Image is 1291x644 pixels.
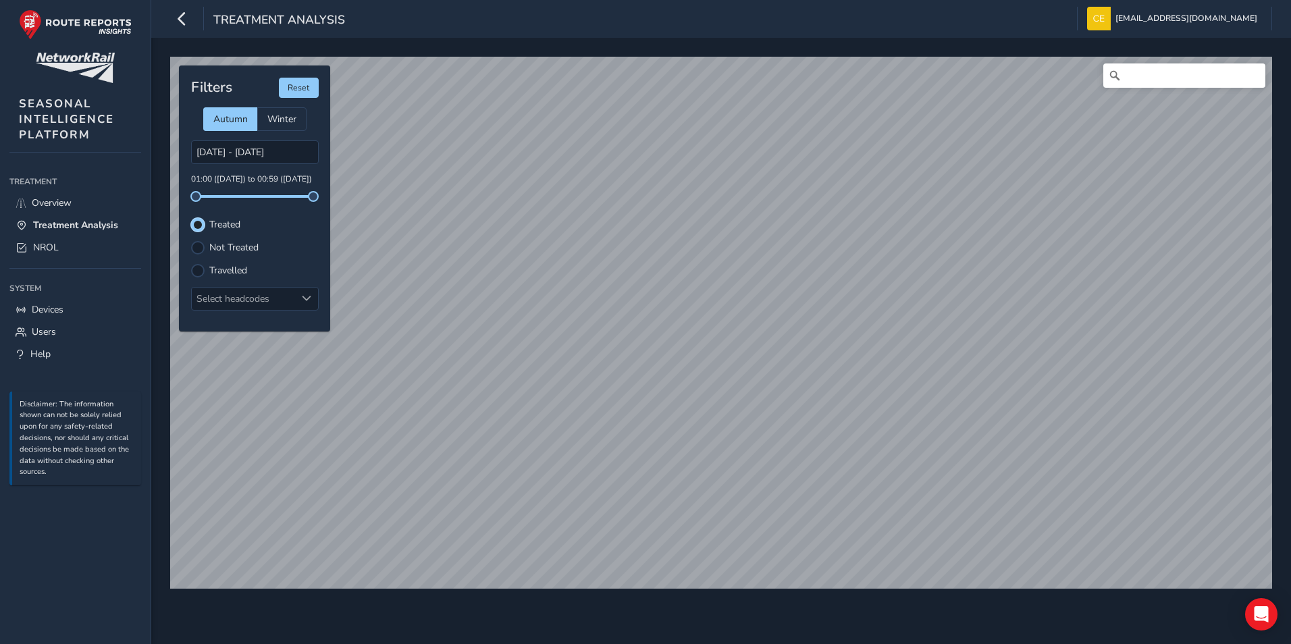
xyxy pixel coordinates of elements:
div: Autumn [203,107,257,131]
a: Treatment Analysis [9,214,141,236]
span: Overview [32,196,72,209]
span: Autumn [213,113,248,126]
a: Help [9,343,141,365]
span: Treatment Analysis [33,219,118,232]
span: Help [30,348,51,360]
div: System [9,278,141,298]
span: Treatment Analysis [213,11,345,30]
span: Winter [267,113,296,126]
span: Users [32,325,56,338]
div: Select headcodes [192,288,296,310]
label: Not Treated [209,243,259,252]
div: Treatment [9,171,141,192]
a: Devices [9,298,141,321]
button: Reset [279,78,319,98]
a: Overview [9,192,141,214]
img: diamond-layout [1087,7,1111,30]
span: Devices [32,303,63,316]
a: Users [9,321,141,343]
span: SEASONAL INTELLIGENCE PLATFORM [19,96,114,142]
p: Disclaimer: The information shown can not be solely relied upon for any safety-related decisions,... [20,399,134,479]
img: customer logo [36,53,115,83]
img: rr logo [19,9,132,40]
span: NROL [33,241,59,254]
a: NROL [9,236,141,259]
span: [EMAIL_ADDRESS][DOMAIN_NAME] [1115,7,1257,30]
div: Open Intercom Messenger [1245,598,1277,630]
div: Winter [257,107,307,131]
input: Search [1103,63,1265,88]
label: Travelled [209,266,247,275]
button: [EMAIL_ADDRESS][DOMAIN_NAME] [1087,7,1262,30]
canvas: Map [170,57,1272,589]
label: Treated [209,220,240,230]
p: 01:00 ([DATE]) to 00:59 ([DATE]) [191,173,319,186]
h4: Filters [191,79,232,96]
